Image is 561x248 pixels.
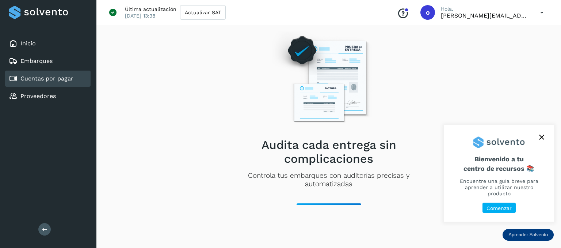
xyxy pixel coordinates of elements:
[503,229,554,241] div: Aprender Solvento
[486,205,512,211] p: Comenzar
[444,125,554,222] div: Aprender Solvento
[441,12,528,19] p: obed.perez@clcsolutions.com.mx
[536,132,547,143] button: close,
[20,93,56,99] a: Proveedores
[225,138,433,166] h2: Audita cada entrega sin complicaciones
[5,88,91,104] div: Proveedores
[125,6,176,12] p: Última actualización
[508,232,548,238] p: Aprender Solvento
[180,5,226,20] button: Actualizar SAT
[20,75,73,82] a: Cuentas por pagar
[453,165,545,173] p: centro de recursos 📚
[125,12,156,19] p: [DATE] 13:38
[5,35,91,52] div: Inicio
[453,178,545,196] p: Encuentre una guía breve para aprender a utilizar nuestro producto
[20,40,36,47] a: Inicio
[441,6,528,12] p: Hola,
[453,155,545,172] span: Bienvenido a tu
[5,53,91,69] div: Embarques
[20,57,53,64] a: Embarques
[225,172,433,188] p: Controla tus embarques con auditorías precisas y automatizadas
[185,10,221,15] span: Actualizar SAT
[5,71,91,87] div: Cuentas por pagar
[266,25,392,132] img: Empty state image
